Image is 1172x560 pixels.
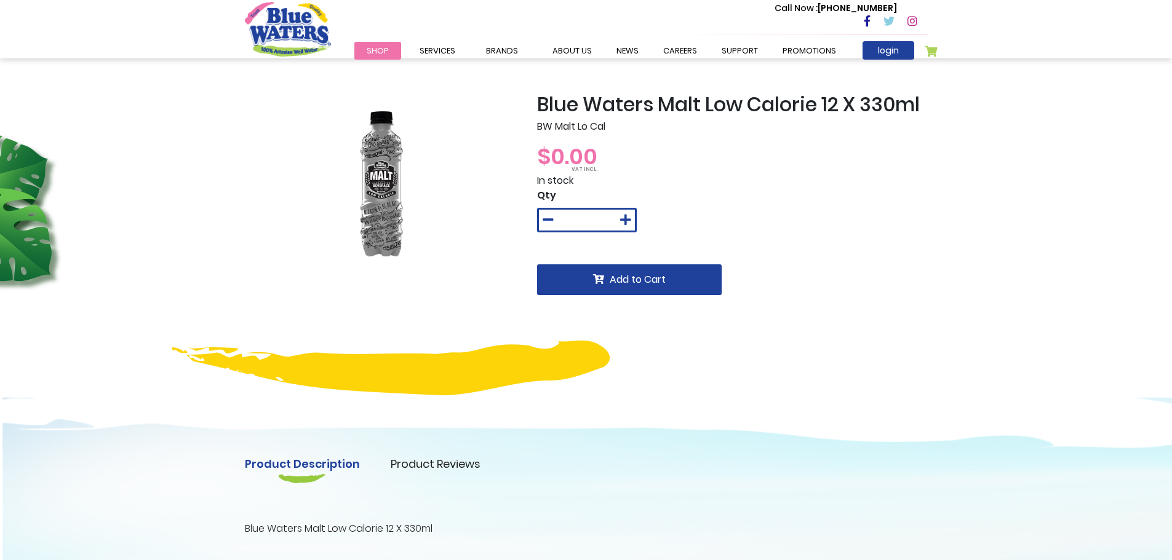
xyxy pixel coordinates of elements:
a: about us [540,42,604,60]
p: BW Malt Lo Cal [537,119,928,134]
a: Promotions [770,42,848,60]
a: Product Reviews [391,455,480,472]
span: Shop [367,45,389,57]
img: blue_waters_malt_low_calorie_12_x_330ml_1_4.png [308,93,455,277]
span: In stock [537,173,573,187]
a: login [863,41,914,60]
span: Call Now : [775,2,818,14]
span: Qty [537,188,556,202]
h2: Blue Waters Malt Low Calorie 12 X 330ml [537,93,928,116]
a: support [709,42,770,60]
a: store logo [245,2,331,56]
a: News [604,42,651,60]
span: $0.00 [537,141,597,172]
p: Blue Waters Malt Low Calorie 12 X 330ml [245,521,928,536]
span: Add to Cart [610,272,666,286]
p: [PHONE_NUMBER] [775,2,897,15]
a: Product Description [245,455,360,472]
a: careers [651,42,709,60]
img: yellow-design.png [172,341,610,395]
span: Services [420,45,455,57]
button: Add to Cart [537,264,722,295]
span: Brands [486,45,518,57]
